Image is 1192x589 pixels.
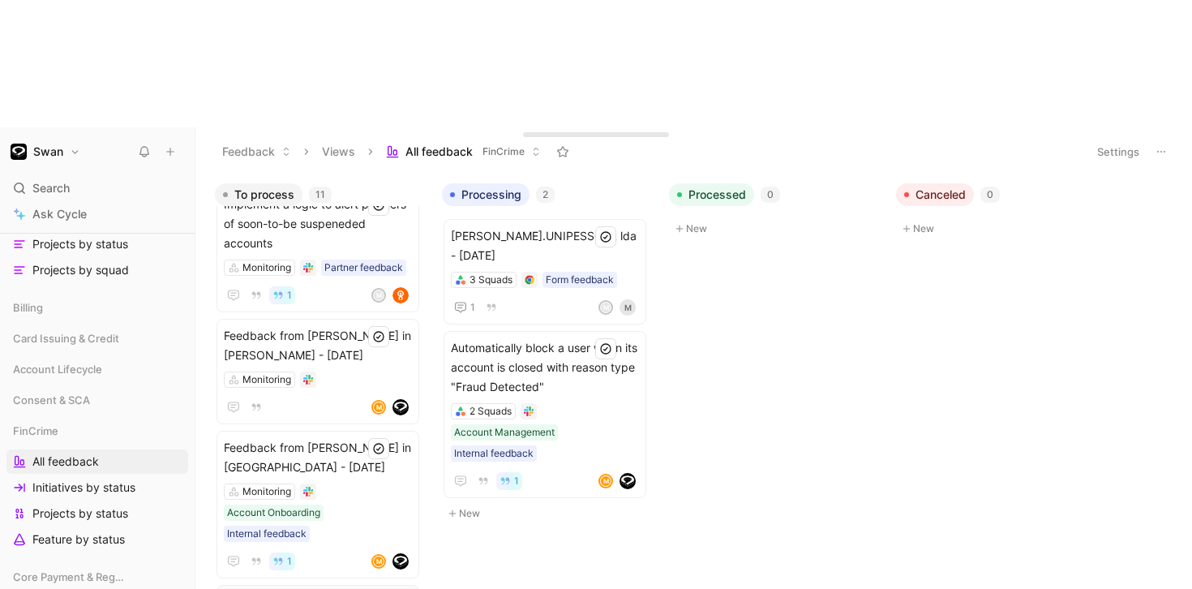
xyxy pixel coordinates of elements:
[620,299,636,316] div: M
[451,298,478,317] button: 1
[215,183,302,206] button: To process
[1090,140,1147,163] button: Settings
[405,144,473,160] span: All feedback
[6,419,188,552] div: FinCrimeAll feedbackInitiatives by statusProjects by statusFeature by status
[13,392,90,408] span: Consent & SCA
[13,361,102,377] span: Account Lifecycle
[32,204,87,224] span: Ask Cycle
[470,403,512,419] div: 2 Squads
[287,557,292,566] span: 1
[309,187,332,203] div: 11
[392,399,409,415] img: logo
[662,176,890,247] div: Processed0New
[6,449,188,474] a: All feedback
[6,475,188,500] a: Initiatives by status
[32,505,128,522] span: Projects by status
[373,556,384,567] div: M
[32,531,125,548] span: Feature by status
[6,527,188,552] a: Feature by status
[688,187,746,203] span: Processed
[454,445,534,462] div: Internal feedback
[242,484,291,500] div: Monitoring
[6,357,188,386] div: Account Lifecycle
[392,553,409,570] img: logo
[896,219,1110,239] button: New
[6,565,188,589] div: Core Payment & Regulatory
[227,526,307,542] div: Internal feedback
[496,472,522,490] button: 1
[482,144,525,160] span: FinCrime
[980,187,1000,203] div: 0
[6,388,188,417] div: Consent & SCA
[620,473,636,489] img: logo
[6,326,188,355] div: Card Issuing & Credit
[669,219,883,239] button: New
[442,183,530,206] button: Processing
[6,326,188,350] div: Card Issuing & Credit
[444,219,646,325] a: [PERSON_NAME].UNIPESSOAL lda - [DATE]3 SquadsForm feedback1MM
[6,357,188,381] div: Account Lifecycle
[6,258,188,282] a: Projects by squad
[33,144,63,159] h1: Swan
[13,569,126,585] span: Core Payment & Regulatory
[217,187,419,312] a: Implement a logic to alert partners of soon-to-be suspeneded accountsMonitoringPartner feedback1M...
[761,187,780,203] div: 0
[600,302,611,313] div: M
[6,232,188,256] a: Projects by status
[6,140,84,163] button: SwanSwan
[287,290,292,300] span: 1
[379,140,548,164] button: All feedbackFinCrime
[6,295,188,325] div: Billing
[242,372,291,388] div: Monitoring
[6,295,188,320] div: Billing
[227,505,320,521] div: Account Onboarding
[32,479,135,496] span: Initiatives by status
[13,299,43,316] span: Billing
[224,195,412,253] span: Implement a logic to alert partners of soon-to-be suspeneded accounts
[32,236,128,252] span: Projects by status
[514,476,519,486] span: 1
[470,303,475,312] span: 1
[392,287,409,303] img: logo
[315,140,362,164] button: Views
[32,262,129,278] span: Projects by squad
[217,431,419,578] a: Feedback from [PERSON_NAME] in [GEOGRAPHIC_DATA] - [DATE]MonitoringAccount OnboardingInternal fee...
[6,202,188,226] a: Ask Cycle
[890,176,1117,247] div: Canceled0New
[324,260,403,276] div: Partner feedback
[461,187,521,203] span: Processing
[215,140,298,164] button: Feedback
[13,423,58,439] span: FinCrime
[6,388,188,412] div: Consent & SCA
[6,501,188,526] a: Projects by status
[224,326,412,365] span: Feedback from [PERSON_NAME] in [PERSON_NAME] - [DATE]
[669,183,754,206] button: Processed
[470,272,512,288] div: 3 Squads
[32,454,99,470] span: All feedback
[435,176,662,531] div: Processing2New
[454,424,555,441] div: Account Management
[234,187,294,203] span: To process
[6,176,188,200] div: Search
[6,419,188,443] div: FinCrime
[373,290,384,301] div: M
[13,330,119,346] span: Card Issuing & Credit
[242,260,291,276] div: Monitoring
[536,187,555,203] div: 2
[269,552,295,570] button: 1
[373,402,384,413] div: M
[600,475,611,487] div: M
[442,504,656,523] button: New
[269,286,295,304] button: 1
[896,183,974,206] button: Canceled
[546,272,614,288] div: Form feedback
[32,178,70,198] span: Search
[444,331,646,498] a: Automatically block a user when its account is closed with reason type "Fraud Detected"2 SquadsAc...
[11,144,27,160] img: Swan
[451,338,639,397] span: Automatically block a user when its account is closed with reason type "Fraud Detected"
[915,187,966,203] span: Canceled
[224,438,412,477] span: Feedback from [PERSON_NAME] in [GEOGRAPHIC_DATA] - [DATE]
[451,226,639,265] span: [PERSON_NAME].UNIPESSOAL lda - [DATE]
[217,319,419,424] a: Feedback from [PERSON_NAME] in [PERSON_NAME] - [DATE]MonitoringMlogo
